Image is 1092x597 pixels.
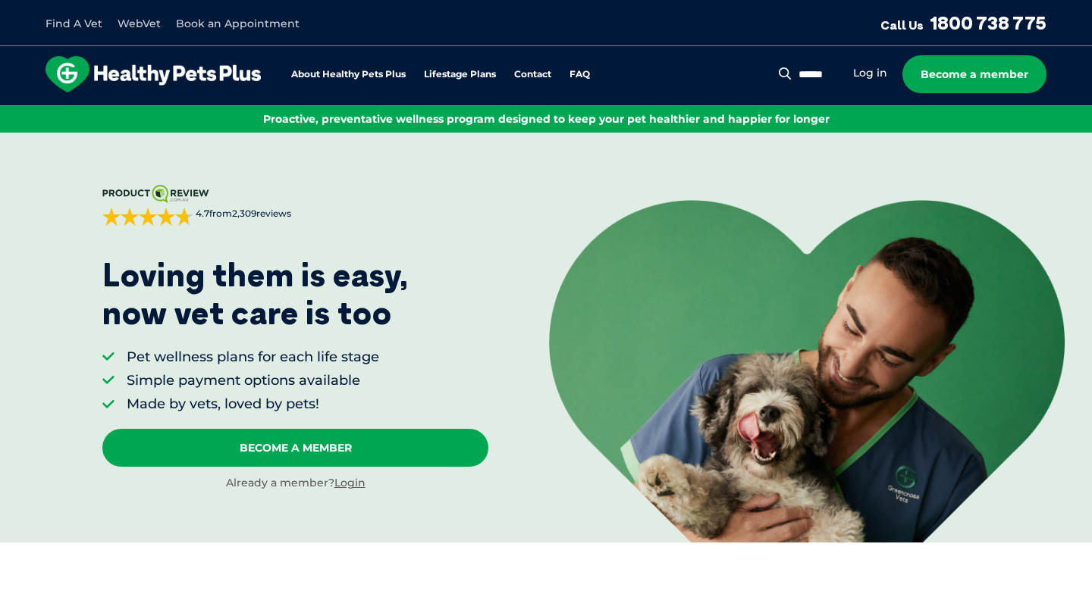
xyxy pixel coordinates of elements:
li: Pet wellness plans for each life stage [127,348,379,367]
div: Already a member? [102,476,488,491]
div: 4.7 out of 5 stars [102,208,193,226]
a: Log in [853,66,887,80]
li: Made by vets, loved by pets! [127,395,379,414]
p: Loving them is easy, now vet care is too [102,256,409,333]
span: Proactive, preventative wellness program designed to keep your pet healthier and happier for longer [263,112,830,126]
a: Contact [514,70,551,80]
a: Login [334,476,366,489]
a: About Healthy Pets Plus [291,70,406,80]
img: hpp-logo [45,56,261,92]
span: 2,309 reviews [232,208,291,219]
a: FAQ [570,70,590,80]
a: Find A Vet [45,17,102,30]
a: Lifestage Plans [424,70,496,80]
a: Become A Member [102,429,488,467]
li: Simple payment options available [127,371,379,390]
button: Search [776,66,795,81]
strong: 4.7 [196,208,209,219]
a: 4.7from2,309reviews [102,185,488,226]
img: <p>Loving them is easy, <br /> now vet care is too</p> [549,200,1065,542]
a: Book an Appointment [176,17,300,30]
span: from [193,208,291,220]
span: Call Us [880,17,924,33]
a: WebVet [118,17,161,30]
a: Call Us1800 738 775 [880,11,1046,34]
a: Become a member [902,55,1046,93]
